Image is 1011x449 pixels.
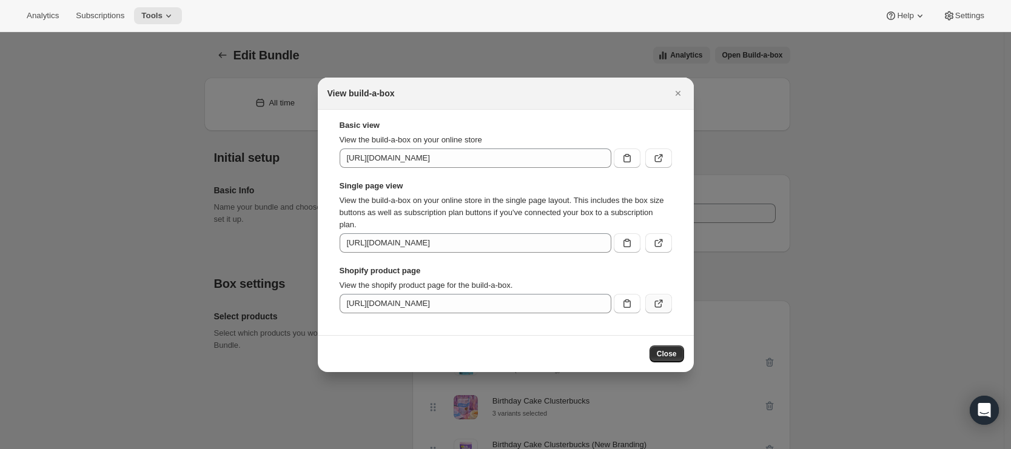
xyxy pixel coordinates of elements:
[19,7,66,24] button: Analytics
[340,195,672,231] p: View the build-a-box on your online store in the single page layout. This includes the box size b...
[27,11,59,21] span: Analytics
[340,134,672,146] p: View the build-a-box on your online store
[897,11,913,21] span: Help
[69,7,132,24] button: Subscriptions
[936,7,992,24] button: Settings
[340,265,672,277] strong: Shopify product page
[340,180,672,192] strong: Single page view
[340,119,672,131] strong: Basic view
[650,345,684,362] button: Close
[141,11,163,21] span: Tools
[134,7,182,24] button: Tools
[878,7,933,24] button: Help
[340,279,672,291] p: View the shopify product page for the build-a-box.
[955,11,984,21] span: Settings
[657,349,677,359] span: Close
[327,87,395,99] h2: View build-a-box
[76,11,124,21] span: Subscriptions
[970,396,999,425] div: Open Intercom Messenger
[670,85,687,102] button: Close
